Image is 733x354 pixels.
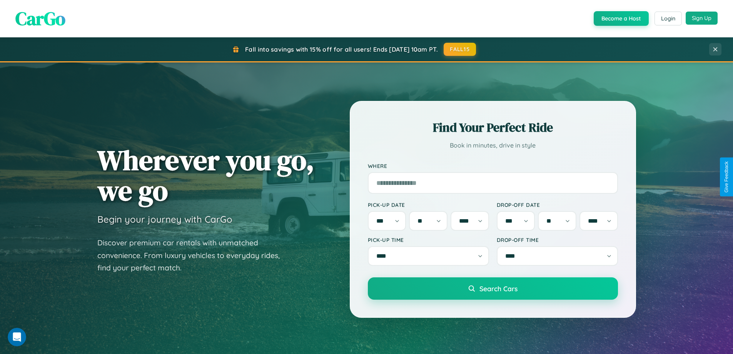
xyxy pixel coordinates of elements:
label: Pick-up Date [368,201,489,208]
label: Drop-off Time [497,237,618,243]
button: Become a Host [594,11,649,26]
span: Search Cars [479,284,518,293]
div: Give Feedback [724,161,729,193]
span: CarGo [15,6,65,31]
iframe: Intercom live chat [8,328,26,346]
h3: Begin your journey with CarGo [97,213,232,225]
label: Drop-off Date [497,201,618,208]
button: Login [655,12,682,25]
label: Where [368,163,618,169]
p: Discover premium car rentals with unmatched convenience. From luxury vehicles to everyday rides, ... [97,237,290,274]
button: Sign Up [686,12,718,25]
h2: Find Your Perfect Ride [368,119,618,136]
label: Pick-up Time [368,237,489,243]
button: FALL15 [444,43,476,56]
span: Fall into savings with 15% off for all users! Ends [DATE] 10am PT. [245,45,438,53]
p: Book in minutes, drive in style [368,140,618,151]
button: Search Cars [368,277,618,300]
h1: Wherever you go, we go [97,145,314,206]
